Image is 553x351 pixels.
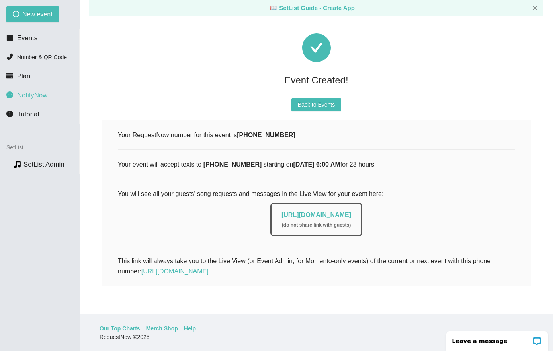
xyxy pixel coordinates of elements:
button: Back to Events [291,98,341,111]
span: Your RequestNow number for this event is [118,132,295,138]
span: credit-card [6,72,13,79]
a: SetList Admin [23,161,64,168]
span: message [6,91,13,98]
a: Our Top Charts [100,324,140,333]
b: [PHONE_NUMBER] [203,161,262,168]
span: New event [22,9,53,19]
iframe: LiveChat chat widget [441,326,553,351]
span: Events [17,34,37,42]
button: close [533,6,537,11]
b: [DATE] 6:00 AM [293,161,340,168]
div: Your event will accept texts to starting on for 23 hours [118,159,515,169]
a: [URL][DOMAIN_NAME] [281,211,351,218]
span: info-circle [6,111,13,117]
a: Help [184,324,196,333]
div: RequestNow © 2025 [100,333,531,341]
span: check-circle [302,33,331,62]
span: laptop [270,4,277,11]
span: NotifyNow [17,91,47,99]
span: phone [6,53,13,60]
span: Tutorial [17,111,39,118]
span: Plan [17,72,31,80]
span: close [533,6,537,10]
b: [PHONE_NUMBER] [237,132,295,138]
div: ( do not share link with guests ) [281,221,351,229]
a: [URL][DOMAIN_NAME] [141,268,209,275]
span: plus-circle [13,11,19,18]
a: laptop SetList Guide - Create App [270,4,355,11]
div: You will see all your guests' song requests and messages in the Live View for your event here: [118,189,515,246]
span: calendar [6,34,13,41]
span: Back to Events [298,100,335,109]
div: This link will always take you to the Live View (or Event Admin, for Momento-only events) of the ... [118,256,515,276]
div: Event Created! [102,72,531,89]
span: Number & QR Code [17,54,67,60]
button: plus-circleNew event [6,6,59,22]
a: Merch Shop [146,324,178,333]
